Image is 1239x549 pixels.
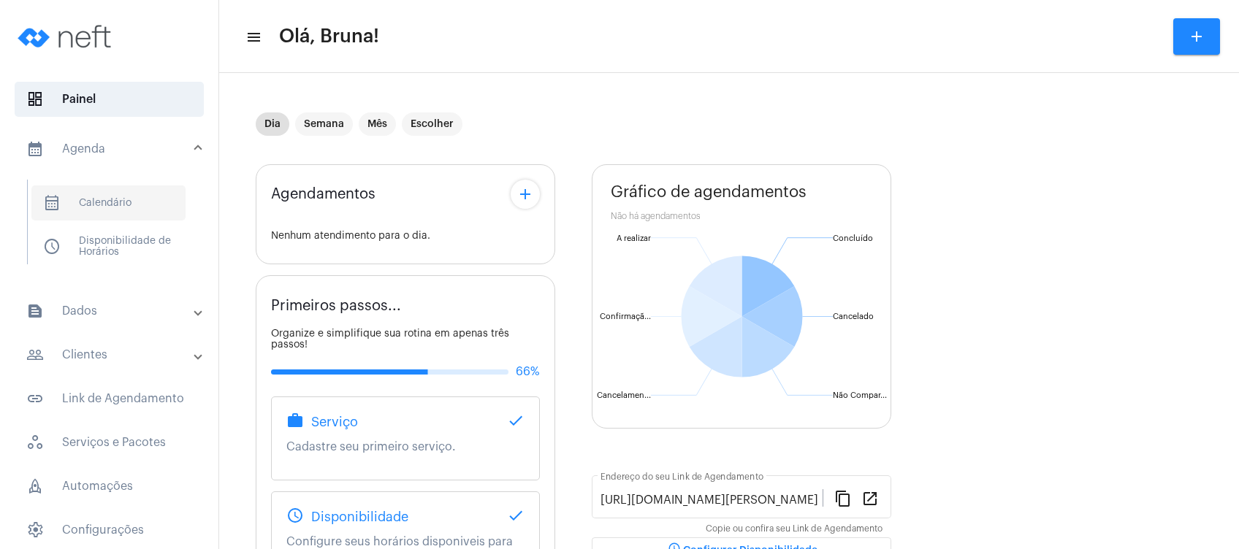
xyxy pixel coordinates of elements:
mat-chip: Semana [295,112,353,136]
mat-icon: done [507,412,525,429]
span: sidenav icon [26,91,44,108]
mat-chip: Escolher [402,112,462,136]
mat-icon: work [286,412,304,429]
span: Serviços e Pacotes [15,425,204,460]
mat-icon: sidenav icon [26,346,44,364]
div: Nenhum atendimento para o dia. [271,231,540,242]
span: sidenav icon [26,477,44,495]
text: Cancelamen... [597,391,651,399]
span: Automações [15,469,204,504]
div: sidenav iconAgenda [9,172,218,285]
mat-chip: Dia [256,112,289,136]
span: Disponibilidade [311,510,408,524]
mat-icon: sidenav icon [26,140,44,158]
mat-expansion-panel-header: sidenav iconAgenda [9,126,218,172]
span: Painel [15,82,204,117]
mat-icon: content_copy [834,489,852,507]
span: Gráfico de agendamentos [611,183,807,201]
mat-panel-title: Clientes [26,346,195,364]
span: sidenav icon [43,238,61,256]
text: Concluído [833,234,873,242]
text: Confirmaçã... [600,312,651,321]
span: Configurações [15,512,204,548]
mat-icon: sidenav icon [245,28,260,46]
mat-hint: Copie ou confira seu Link de Agendamento [706,524,882,534]
span: Agendamentos [271,186,375,202]
mat-panel-title: Agenda [26,140,195,158]
text: A realizar [617,234,651,242]
mat-icon: add [516,185,534,203]
mat-icon: sidenav icon [26,302,44,320]
span: Organize e simplifique sua rotina em apenas três passos! [271,329,509,350]
mat-icon: add [1188,28,1205,45]
span: Serviço [311,415,358,429]
mat-expansion-panel-header: sidenav iconDados [9,293,218,329]
span: sidenav icon [26,521,44,539]
text: Cancelado [833,312,874,320]
span: Link de Agendamento [15,381,204,416]
span: sidenav icon [43,194,61,212]
p: Cadastre seu primeiro serviço. [286,440,525,453]
span: sidenav icon [26,434,44,451]
span: Calendário [31,185,186,220]
mat-chip: Mês [359,112,396,136]
span: Primeiros passos... [271,298,401,314]
mat-expansion-panel-header: sidenav iconClientes [9,337,218,372]
mat-icon: sidenav icon [26,390,44,407]
span: Olá, Bruna! [279,25,379,48]
span: 66% [516,365,540,378]
mat-panel-title: Dados [26,302,195,320]
img: logo-neft-novo-2.png [12,7,121,66]
text: Não Compar... [833,391,887,399]
mat-icon: schedule [286,507,304,524]
span: Disponibilidade de Horários [31,229,186,264]
mat-icon: open_in_new [861,489,879,507]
